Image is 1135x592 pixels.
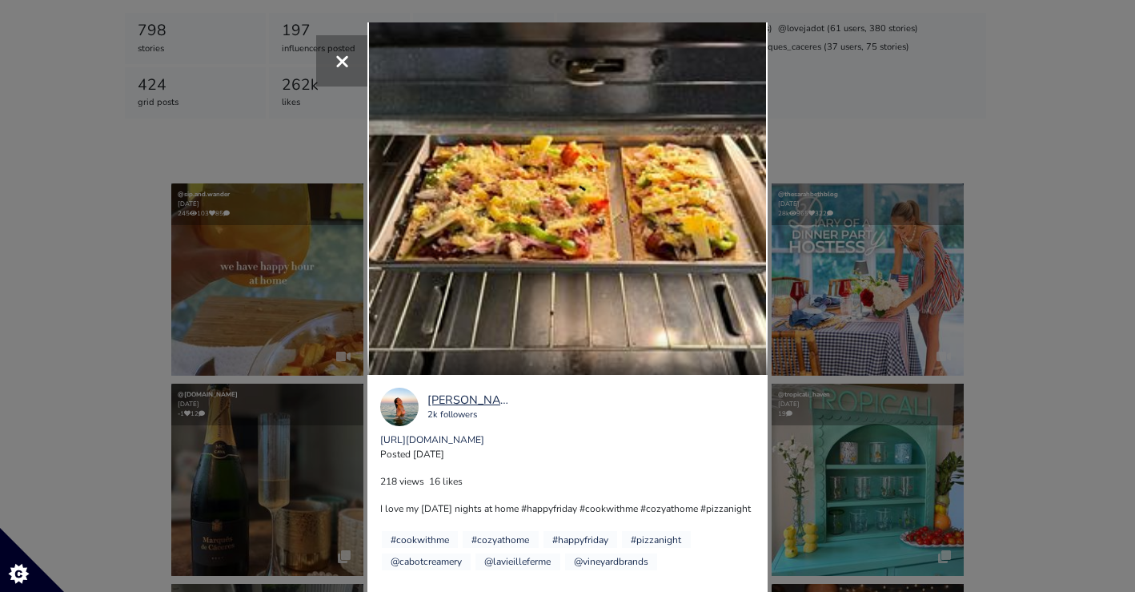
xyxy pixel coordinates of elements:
a: @vineyardbrands [574,555,648,568]
a: #happyfriday [552,534,608,546]
a: @lavieilleferme [484,555,551,568]
a: #cookwithme [391,534,449,546]
a: #cozyathome [471,534,529,546]
a: #pizzanight [631,534,681,546]
div: 2k followers [427,409,517,422]
button: Close [316,35,367,87]
video: Your browser does not support HTML5 video. [367,22,768,420]
a: @cabotcreamery [391,555,462,568]
span: × [335,43,350,78]
div: I love my [DATE] nights at home #happyfriday #cookwithme #cozyathome #pizzanight [380,501,755,516]
a: [URL][DOMAIN_NAME] [380,433,484,446]
img: 292393151.jpg [380,388,419,426]
p: Posted [DATE] [380,433,755,461]
p: 218 views 16 likes [380,474,755,489]
a: [PERSON_NAME].[PERSON_NAME] [427,392,517,409]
